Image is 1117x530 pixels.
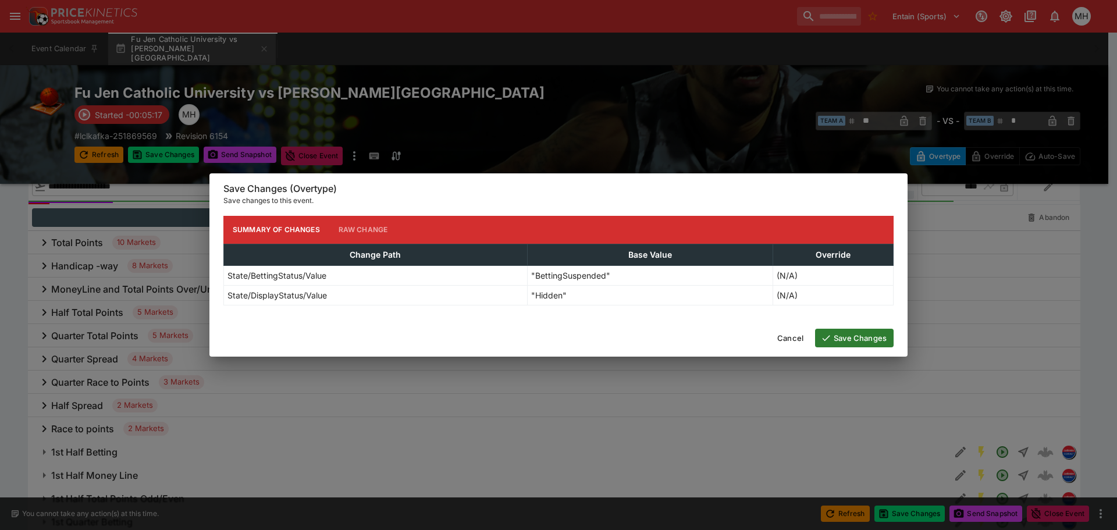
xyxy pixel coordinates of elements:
[227,269,326,282] p: State/BettingStatus/Value
[329,216,397,244] button: Raw Change
[224,244,528,265] th: Change Path
[770,329,810,347] button: Cancel
[527,285,773,305] td: "Hidden"
[227,289,327,301] p: State/DisplayStatus/Value
[527,244,773,265] th: Base Value
[223,216,329,244] button: Summary of Changes
[527,265,773,285] td: "BettingSuspended"
[223,183,894,195] h6: Save Changes (Overtype)
[773,265,894,285] td: (N/A)
[223,195,894,207] p: Save changes to this event.
[773,285,894,305] td: (N/A)
[815,329,894,347] button: Save Changes
[773,244,894,265] th: Override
